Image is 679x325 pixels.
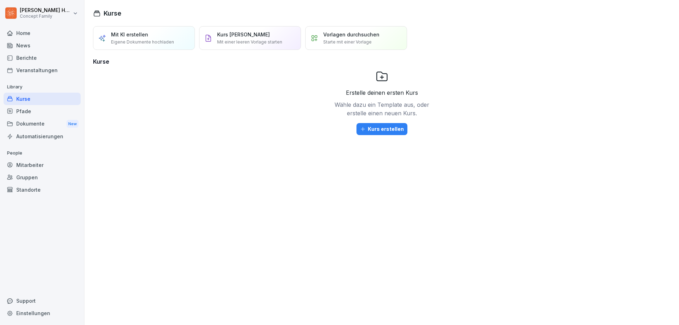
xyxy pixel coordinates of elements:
[217,31,270,38] p: Kurs [PERSON_NAME]
[4,52,81,64] a: Berichte
[20,14,71,19] p: Concept Family
[104,8,121,18] h1: Kurse
[217,39,282,45] p: Mit einer leeren Vorlage starten
[4,81,81,93] p: Library
[66,120,79,128] div: New
[4,117,81,130] a: DokumenteNew
[4,307,81,319] a: Einstellungen
[4,64,81,76] a: Veranstaltungen
[356,123,407,135] button: Kurs erstellen
[20,7,71,13] p: [PERSON_NAME] Huttarsch
[4,184,81,196] a: Standorte
[4,147,81,159] p: People
[4,159,81,171] a: Mitarbeiter
[93,57,671,66] h3: Kurse
[332,100,431,117] p: Wähle dazu ein Template aus, oder erstelle einen neuen Kurs.
[4,105,81,117] a: Pfade
[323,31,379,38] p: Vorlagen durchsuchen
[4,93,81,105] a: Kurse
[4,117,81,130] div: Dokumente
[4,130,81,143] a: Automatisierungen
[4,39,81,52] a: News
[346,88,418,97] p: Erstelle deinen ersten Kurs
[111,31,148,38] p: Mit KI erstellen
[111,39,174,45] p: Eigene Dokumente hochladen
[323,39,372,45] p: Starte mit einer Vorlage
[360,125,404,133] div: Kurs erstellen
[4,171,81,184] a: Gruppen
[4,295,81,307] div: Support
[4,27,81,39] a: Home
